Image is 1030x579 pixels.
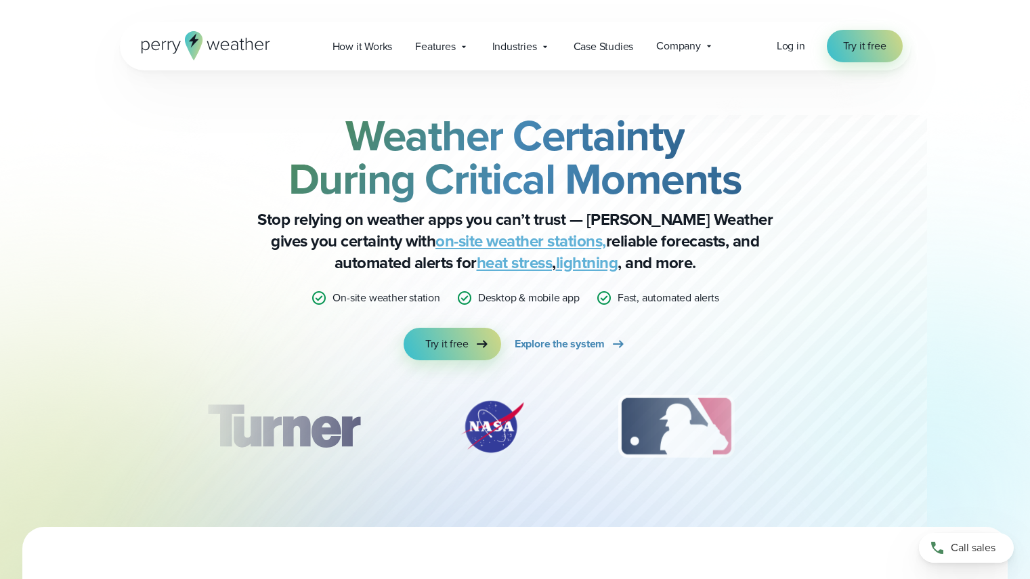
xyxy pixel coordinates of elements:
span: Call sales [951,540,995,556]
a: Call sales [919,533,1014,563]
span: Case Studies [574,39,634,55]
img: NASA.svg [445,393,540,460]
div: 1 of 12 [187,393,379,460]
span: Company [656,38,701,54]
div: 4 of 12 [813,393,921,460]
p: Fast, automated alerts [618,290,719,306]
span: Try it free [425,336,469,352]
img: PGA.svg [813,393,921,460]
div: 3 of 12 [605,393,748,460]
strong: Weather Certainty During Critical Moments [288,104,742,211]
p: On-site weather station [332,290,439,306]
a: lightning [556,251,618,275]
span: Try it free [843,38,886,54]
img: MLB.svg [605,393,748,460]
a: on-site weather stations, [435,229,606,253]
a: heat stress [477,251,553,275]
a: How it Works [321,33,404,60]
p: Stop relying on weather apps you can’t trust — [PERSON_NAME] Weather gives you certainty with rel... [244,209,786,274]
span: Explore the system [515,336,605,352]
a: Try it free [827,30,903,62]
div: slideshow [188,393,843,467]
a: Case Studies [562,33,645,60]
a: Explore the system [515,328,626,360]
span: How it Works [332,39,393,55]
img: Turner-Construction_1.svg [187,393,379,460]
p: Desktop & mobile app [478,290,580,306]
span: Industries [492,39,537,55]
div: 2 of 12 [445,393,540,460]
a: Log in [777,38,805,54]
span: Features [415,39,455,55]
a: Try it free [404,328,501,360]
